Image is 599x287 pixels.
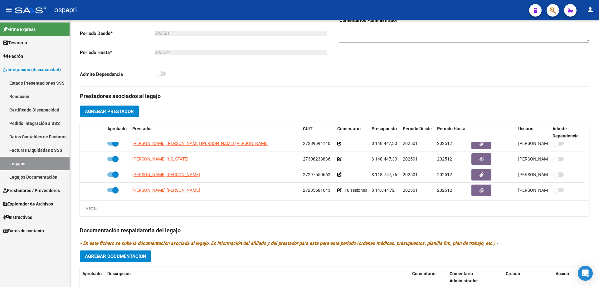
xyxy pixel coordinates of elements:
h3: Documentación respaldatoria del legajo [80,226,589,235]
span: Periodo Desde [403,126,432,131]
span: Agregar Documentacion [85,254,146,259]
span: Datos de contacto [3,227,44,234]
span: $ 118.757,76 [372,172,397,177]
mat-icon: menu [5,6,12,13]
span: Usuario [518,126,533,131]
span: Admite Dependencia [553,126,579,138]
div: Open Intercom Messenger [578,266,593,281]
datatable-header-cell: Usuario [516,122,550,143]
span: Comentario Administrador [450,271,478,283]
span: 202501 [403,172,418,177]
h3: Comentarios Administrador [339,17,589,24]
span: 27297550662 [303,172,330,177]
span: Agregar Prestador [85,109,134,114]
datatable-header-cell: Presupuesto [369,122,400,143]
span: Prestador [132,126,152,131]
datatable-header-cell: Comentario [335,122,369,143]
span: 202501 [403,141,418,146]
span: 202512 [437,156,452,161]
span: [PERSON_NAME] [DATE] [518,156,567,161]
span: Firma Express [3,26,36,33]
span: [PERSON_NAME] [DATE] [518,188,567,193]
span: [PERSON_NAME] [PERSON_NAME] [132,172,200,177]
span: 202512 [437,172,452,177]
span: 202501 [403,188,418,193]
span: $ 148.447,30 [372,156,397,161]
span: Descripción [107,271,131,276]
datatable-header-cell: CUIT [300,122,335,143]
p: Admite Dependencia [80,71,155,78]
span: 202501 [403,156,418,161]
datatable-header-cell: Periodo Hasta [435,122,469,143]
datatable-header-cell: Periodo Desde [400,122,435,143]
span: Creado [506,271,520,276]
p: Periodo Desde [80,30,155,37]
span: [PERSON_NAME] [PERSON_NAME] [132,188,200,193]
span: 27308238836 [303,156,330,161]
span: Comentario [337,126,361,131]
button: Agregar Documentacion [80,250,151,262]
span: 202512 [437,141,452,146]
span: Aprobado [107,126,127,131]
span: [PERSON_NAME] [DATE] [518,172,567,177]
span: Integración (discapacidad) [3,66,61,73]
span: CUIT [303,126,313,131]
span: Prestadores / Proveedores [3,187,60,194]
span: $ 14.844,72 [372,188,395,193]
span: Explorador de Archivos [3,200,53,207]
span: Tesorería [3,39,27,46]
mat-icon: person [587,6,594,13]
datatable-header-cell: Admite Dependencia [550,122,584,143]
p: Periodo Hasta [80,49,155,56]
h3: Prestadores asociados al legajo [80,92,589,101]
span: Acción [556,271,569,276]
span: [PERSON_NAME] [US_STATE] [132,156,188,161]
datatable-header-cell: Aprobado [105,122,130,143]
span: [PERSON_NAME] [PERSON_NAME] [PERSON_NAME] [PERSON_NAME] [132,141,269,146]
span: 202512 [437,188,452,193]
i: - En este fichero se sube la documentación asociada al legajo. Es información del afiliado y del ... [80,240,498,246]
span: [PERSON_NAME] [DATE] [518,141,567,146]
button: Agregar Prestador [80,106,139,117]
span: 27289694140 [303,141,330,146]
span: - ospepri [49,3,77,17]
span: Instructivos [3,214,32,221]
span: 10 sesiones Agosto/ [DATE] [344,188,398,193]
span: Periodo Hasta [437,126,465,131]
span: $ 148.447,30 [372,141,397,146]
span: 27285581643 [303,188,330,193]
span: Presupuesto [372,126,397,131]
span: Aprobado [82,271,102,276]
div: 6 total [80,205,97,212]
datatable-header-cell: Prestador [130,122,300,143]
span: Padrón [3,53,23,60]
span: Comentario [412,271,436,276]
